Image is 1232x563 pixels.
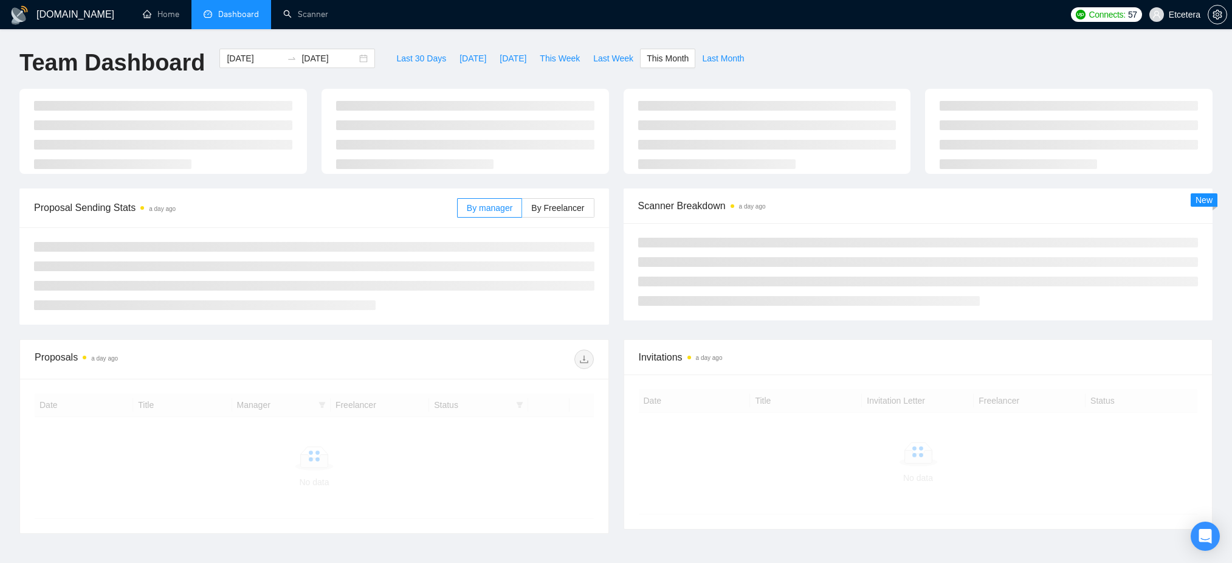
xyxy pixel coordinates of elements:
span: user [1152,10,1161,19]
div: Open Intercom Messenger [1191,522,1220,551]
button: [DATE] [493,49,533,68]
time: a day ago [696,354,723,361]
span: This Month [647,52,689,65]
input: Start date [227,52,282,65]
span: Scanner Breakdown [638,198,1199,213]
time: a day ago [739,203,766,210]
span: By manager [467,203,512,213]
span: [DATE] [459,52,486,65]
span: By Freelancer [531,203,584,213]
button: setting [1208,5,1227,24]
span: to [287,54,297,63]
span: Connects: [1089,8,1126,21]
span: Invitations [639,350,1198,365]
a: homeHome [143,9,179,19]
input: End date [301,52,357,65]
button: [DATE] [453,49,493,68]
span: Dashboard [218,9,259,19]
span: dashboard [204,10,212,18]
div: Proposals [35,350,314,369]
a: searchScanner [283,9,328,19]
span: [DATE] [500,52,526,65]
time: a day ago [149,206,176,212]
button: This Month [640,49,695,68]
span: Last Week [593,52,633,65]
img: logo [10,5,29,25]
span: This Week [540,52,580,65]
time: a day ago [91,355,118,362]
button: Last 30 Days [390,49,453,68]
button: Last Week [587,49,640,68]
span: swap-right [287,54,297,63]
button: This Week [533,49,587,68]
img: upwork-logo.png [1076,10,1086,19]
a: setting [1208,10,1227,19]
span: setting [1208,10,1227,19]
span: Last Month [702,52,744,65]
span: New [1196,195,1213,205]
span: 57 [1128,8,1137,21]
span: Last 30 Days [396,52,446,65]
h1: Team Dashboard [19,49,205,77]
button: Last Month [695,49,751,68]
span: Proposal Sending Stats [34,200,457,215]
